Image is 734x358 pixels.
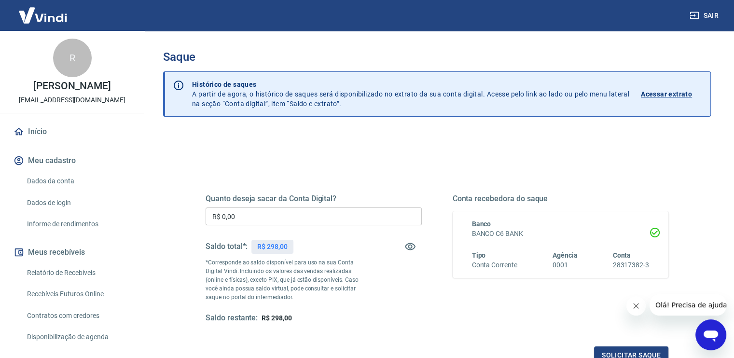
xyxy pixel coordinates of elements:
[206,313,258,323] h5: Saldo restante:
[23,284,133,304] a: Recebíveis Futuros Online
[12,121,133,142] a: Início
[23,327,133,347] a: Disponibilização de agenda
[23,214,133,234] a: Informe de rendimentos
[688,7,722,25] button: Sair
[612,260,649,270] h6: 28317382-3
[23,306,133,326] a: Contratos com credores
[12,0,74,30] img: Vindi
[472,251,486,259] span: Tipo
[53,39,92,77] div: R
[553,251,578,259] span: Agência
[23,171,133,191] a: Dados da conta
[453,194,669,204] h5: Conta recebedora do saque
[192,80,629,109] p: A partir de agora, o histórico de saques será disponibilizado no extrato da sua conta digital. Ac...
[650,294,726,316] iframe: Mensagem da empresa
[206,242,248,251] h5: Saldo total*:
[695,319,726,350] iframe: Botão para abrir a janela de mensagens
[12,242,133,263] button: Meus recebíveis
[23,263,133,283] a: Relatório de Recebíveis
[626,296,646,316] iframe: Fechar mensagem
[23,193,133,213] a: Dados de login
[206,258,368,302] p: *Corresponde ao saldo disponível para uso na sua Conta Digital Vindi. Incluindo os valores das ve...
[206,194,422,204] h5: Quanto deseja sacar da Conta Digital?
[6,7,81,14] span: Olá! Precisa de ajuda?
[472,260,517,270] h6: Conta Corrente
[612,251,631,259] span: Conta
[262,314,292,322] span: R$ 298,00
[472,229,650,239] h6: BANCO C6 BANK
[553,260,578,270] h6: 0001
[33,81,111,91] p: [PERSON_NAME]
[163,50,711,64] h3: Saque
[641,89,692,99] p: Acessar extrato
[257,242,288,252] p: R$ 298,00
[19,95,125,105] p: [EMAIL_ADDRESS][DOMAIN_NAME]
[472,220,491,228] span: Banco
[12,150,133,171] button: Meu cadastro
[641,80,703,109] a: Acessar extrato
[192,80,629,89] p: Histórico de saques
